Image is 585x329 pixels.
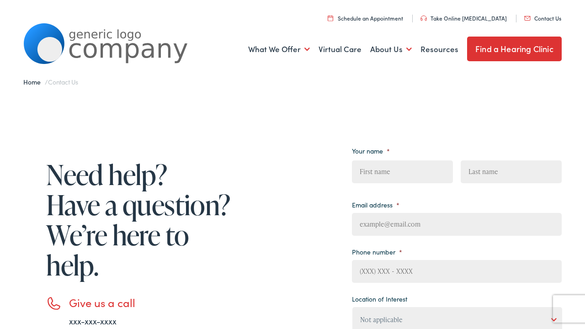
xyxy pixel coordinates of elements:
a: xxx-xxx-xxxx [69,315,117,327]
a: Virtual Care [319,32,362,66]
h3: Give us a call [69,296,234,309]
input: example@email.com [352,213,562,236]
a: Find a Hearing Clinic [467,37,562,61]
a: Schedule an Appointment [328,14,403,22]
a: Contact Us [524,14,561,22]
input: First name [352,160,453,183]
label: Location of Interest [352,295,407,303]
h1: Need help? Have a question? We’re here to help. [46,159,234,280]
img: utility icon [420,16,427,21]
span: Contact Us [48,77,78,86]
a: Resources [420,32,458,66]
img: utility icon [328,15,333,21]
a: About Us [370,32,412,66]
label: Your name [352,147,390,155]
input: Last name [461,160,562,183]
input: (XXX) XXX - XXXX [352,260,562,283]
span: / [23,77,78,86]
a: Home [23,77,45,86]
label: Email address [352,201,399,209]
label: Phone number [352,248,402,256]
a: Take Online [MEDICAL_DATA] [420,14,507,22]
a: What We Offer [248,32,310,66]
img: utility icon [524,16,531,21]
